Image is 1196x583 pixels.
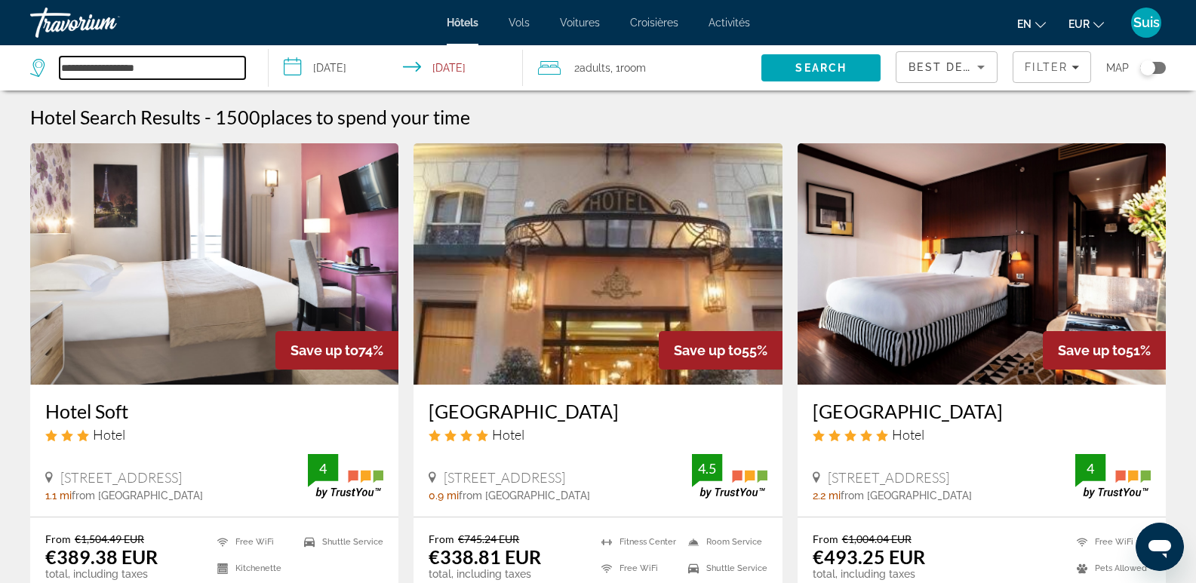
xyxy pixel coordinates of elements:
span: places to spend your time [260,106,470,128]
p: total, including taxes [45,568,194,580]
h1: Hotel Search Results [30,106,201,128]
button: Changer de langue [1017,13,1046,35]
span: , 1 [610,57,646,78]
del: €1,504.49 EUR [75,532,144,545]
p: total, including taxes [813,568,961,580]
span: Save up to [674,342,742,358]
span: 0.9 mi [429,489,459,502]
ins: €493.25 EUR [813,545,925,568]
a: [GEOGRAPHIC_DATA] [429,400,767,422]
a: Travorium [30,3,181,42]
span: Filter [1025,61,1068,73]
a: Hôtels [447,17,478,29]
button: Search [761,54,881,81]
font: Suis [1133,14,1160,30]
li: Free WiFi [1069,532,1151,551]
span: Best Deals [909,61,987,73]
font: EUR [1068,18,1090,30]
span: 2.2 mi [813,489,841,502]
button: Select check in and out date [269,45,522,91]
span: from [GEOGRAPHIC_DATA] [459,489,590,502]
img: Hotel Soft [30,143,398,385]
li: Pets Allowed [1069,559,1151,578]
span: 1.1 mi [45,489,72,502]
span: Save up to [291,342,358,358]
div: 74% [275,331,398,370]
img: TrustYou guest rating badge [692,454,767,499]
p: total, including taxes [429,568,577,580]
div: 51% [1043,331,1166,370]
li: Free WiFi [594,559,681,578]
ins: €338.81 EUR [429,545,541,568]
span: [STREET_ADDRESS] [444,469,565,486]
button: Toggle map [1129,61,1166,75]
div: 55% [659,331,782,370]
img: TrustYou guest rating badge [308,454,383,499]
li: Free WiFi [210,532,297,551]
span: Map [1106,57,1129,78]
span: Save up to [1058,342,1126,358]
span: Hotel [492,426,524,443]
input: Search hotel destination [60,57,245,79]
div: 4.5 [692,459,722,477]
span: - [204,106,211,128]
a: Hotel Soft [45,400,383,422]
div: 4 star Hotel [429,426,767,443]
li: Shuttle Service [681,559,767,578]
del: €1,004.04 EUR [842,532,912,545]
img: Hotel St Pétersbourg Opéra & Spa [414,143,782,385]
ins: €389.38 EUR [45,545,158,568]
mat-select: Sort by [909,58,985,76]
button: Changer de devise [1068,13,1104,35]
span: from [GEOGRAPHIC_DATA] [841,489,972,502]
del: €745.24 EUR [458,532,519,545]
span: Room [620,62,646,74]
span: Search [795,62,847,74]
a: Voitures [560,17,600,29]
a: Vols [509,17,530,29]
div: 4 [1075,459,1105,477]
span: From [45,532,71,545]
div: 3 star Hotel [45,426,383,443]
button: Menu utilisateur [1127,7,1166,38]
font: en [1017,18,1032,30]
li: Room Service [681,532,767,551]
span: From [429,532,454,545]
a: Activités [709,17,750,29]
span: From [813,532,838,545]
span: Adults [580,62,610,74]
div: 4 [308,459,338,477]
li: Shuttle Service [297,532,383,551]
button: Travelers: 2 adults, 0 children [523,45,761,91]
span: Hotel [93,426,125,443]
iframe: Bouton de lancement de la fenêtre de messagerie [1136,523,1184,571]
span: [STREET_ADDRESS] [60,469,182,486]
span: 2 [574,57,610,78]
img: Grand Hôtel Champs Elysées [798,143,1166,385]
span: Hotel [892,426,924,443]
a: [GEOGRAPHIC_DATA] [813,400,1151,422]
h2: 1500 [215,106,470,128]
button: Filters [1013,51,1091,83]
div: 5 star Hotel [813,426,1151,443]
li: Kitchenette [210,559,297,578]
span: [STREET_ADDRESS] [828,469,949,486]
a: Croisières [630,17,678,29]
li: Fitness Center [594,532,681,551]
img: TrustYou guest rating badge [1075,454,1151,499]
span: from [GEOGRAPHIC_DATA] [72,489,203,502]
